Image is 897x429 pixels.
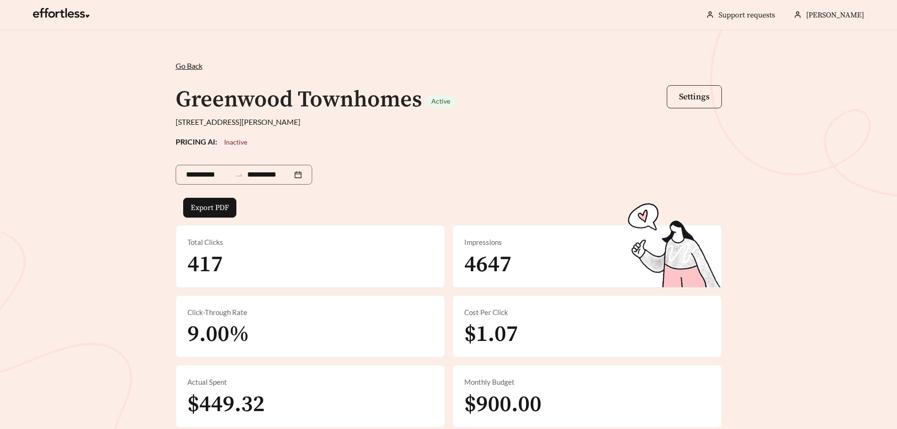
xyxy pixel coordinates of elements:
[464,237,710,248] div: Impressions
[464,251,511,279] span: 4647
[431,97,450,105] span: Active
[187,377,433,388] div: Actual Spent
[806,10,864,20] span: [PERSON_NAME]
[183,198,236,218] button: Export PDF
[719,10,775,20] a: Support requests
[187,251,223,279] span: 417
[187,307,433,318] div: Click-Through Rate
[187,237,433,248] div: Total Clicks
[667,85,722,108] button: Settings
[187,320,249,348] span: 9.00%
[191,202,229,213] span: Export PDF
[176,86,422,114] h1: Greenwood Townhomes
[176,116,722,128] div: [STREET_ADDRESS][PERSON_NAME]
[464,307,710,318] div: Cost Per Click
[224,138,247,146] span: Inactive
[235,171,243,179] span: swap-right
[464,377,710,388] div: Monthly Budget
[464,390,541,419] span: $900.00
[679,91,710,102] span: Settings
[235,170,243,179] span: to
[187,390,265,419] span: $449.32
[464,320,518,348] span: $1.07
[176,61,202,70] span: Go Back
[176,137,253,146] strong: PRICING AI:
